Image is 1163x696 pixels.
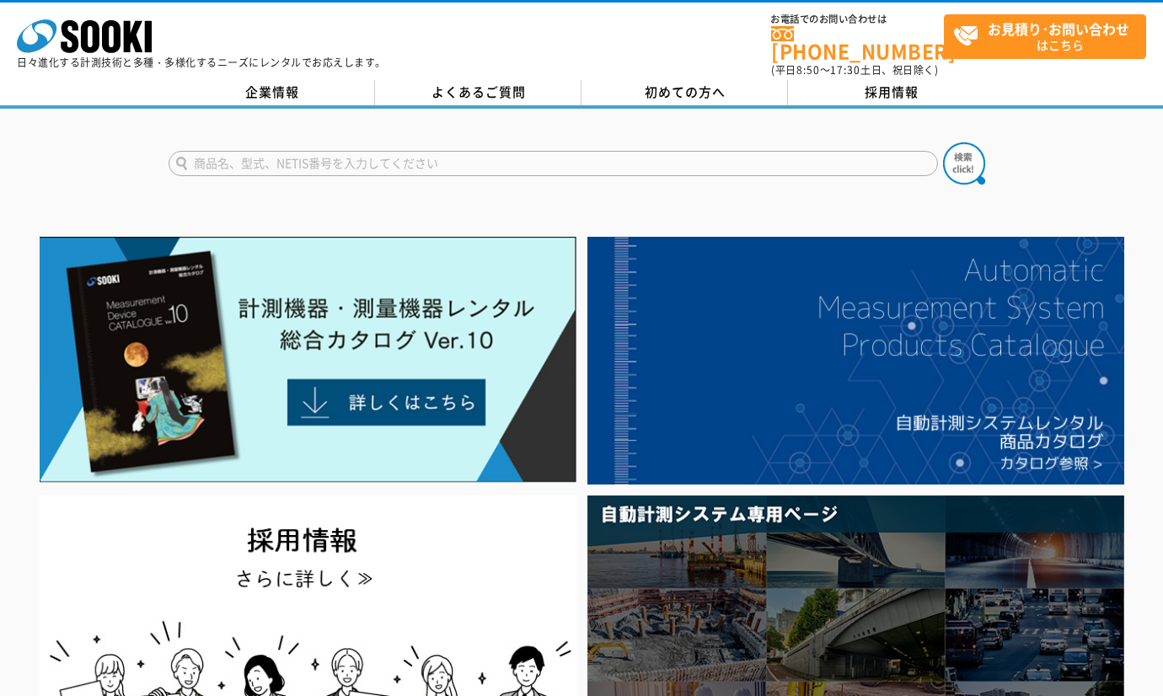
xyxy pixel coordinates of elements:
[796,62,820,78] span: 8:50
[17,57,386,67] p: 日々進化する計測技術と多種・多様化するニーズにレンタルでお応えします。
[771,62,938,78] span: (平日 ～ 土日、祝日除く)
[375,80,581,105] a: よくあるご質問
[771,26,944,61] a: [PHONE_NUMBER]
[988,19,1129,39] strong: お見積り･お問い合わせ
[944,14,1146,59] a: お見積り･お問い合わせはこちら
[788,80,994,105] a: 採用情報
[943,142,985,185] img: btn_search.png
[169,80,375,105] a: 企業情報
[587,237,1124,485] img: 自動計測システムカタログ
[581,80,788,105] a: 初めての方へ
[40,237,576,483] img: Catalog Ver10
[830,62,860,78] span: 17:30
[771,14,944,24] span: お電話でのお問い合わせは
[953,15,1145,57] span: はこちら
[645,83,726,101] span: 初めての方へ
[169,151,938,176] input: 商品名、型式、NETIS番号を入力してください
